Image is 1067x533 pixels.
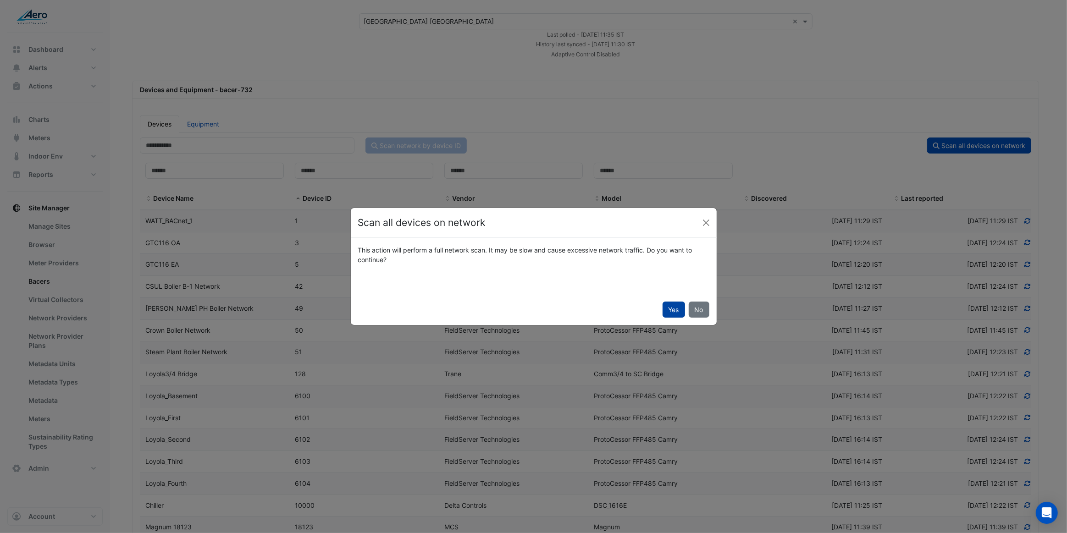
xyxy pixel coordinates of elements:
div: This action will perform a full network scan. It may be slow and cause excessive network traffic.... [353,245,715,264]
button: No [689,302,709,318]
button: Close [699,216,713,230]
div: Open Intercom Messenger [1036,502,1058,524]
h4: Scan all devices on network [358,215,486,230]
button: Yes [663,302,685,318]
